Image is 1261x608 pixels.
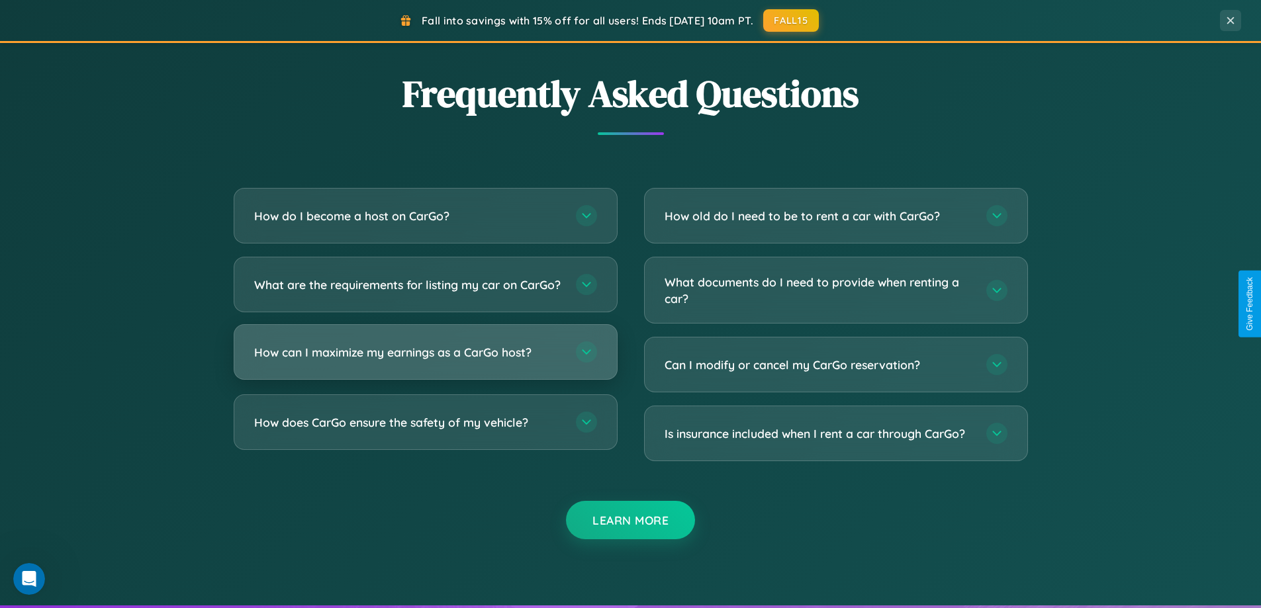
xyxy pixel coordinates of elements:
[566,501,695,539] button: Learn More
[1245,277,1254,331] div: Give Feedback
[665,357,973,373] h3: Can I modify or cancel my CarGo reservation?
[665,208,973,224] h3: How old do I need to be to rent a car with CarGo?
[254,277,563,293] h3: What are the requirements for listing my car on CarGo?
[254,414,563,431] h3: How does CarGo ensure the safety of my vehicle?
[254,344,563,361] h3: How can I maximize my earnings as a CarGo host?
[13,563,45,595] iframe: Intercom live chat
[665,425,973,442] h3: Is insurance included when I rent a car through CarGo?
[422,14,753,27] span: Fall into savings with 15% off for all users! Ends [DATE] 10am PT.
[234,68,1028,119] h2: Frequently Asked Questions
[665,274,973,306] h3: What documents do I need to provide when renting a car?
[254,208,563,224] h3: How do I become a host on CarGo?
[763,9,819,32] button: FALL15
